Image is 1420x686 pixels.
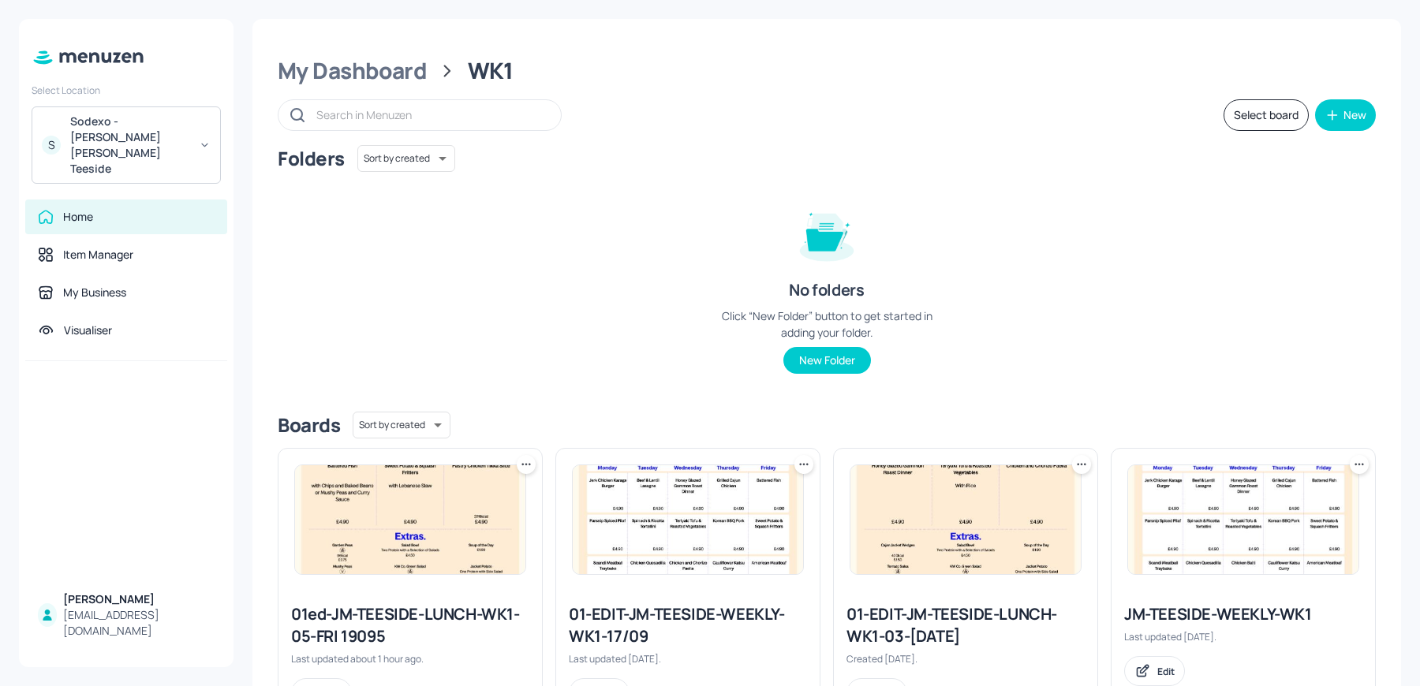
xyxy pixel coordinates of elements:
[569,652,807,665] div: Last updated [DATE].
[569,603,807,647] div: 01-EDIT-JM-TEESIDE-WEEKLY-WK1-17/09
[353,409,450,441] div: Sort by created
[787,194,866,273] img: folder-empty
[850,465,1081,574] img: 2025-09-17-1758099641170k31tyexahlo.jpeg
[63,591,215,607] div: [PERSON_NAME]
[783,347,871,374] button: New Folder
[846,603,1085,647] div: 01-EDIT-JM-TEESIDE-LUNCH-WK1-03-[DATE]
[291,603,529,647] div: 01ed-JM-TEESIDE-LUNCH-WK1-05-FRI 19095
[789,279,864,301] div: No folders
[278,412,340,438] div: Boards
[1124,603,1362,625] div: JM-TEESIDE-WEEKLY-WK1
[295,465,525,574] img: 2025-09-18-1758202254786ail4gxphb.jpeg
[64,322,112,338] div: Visualiser
[1315,99,1376,131] button: New
[63,209,93,225] div: Home
[42,136,61,155] div: S
[708,308,945,341] div: Click “New Folder” button to get started in adding your folder.
[1124,630,1362,643] div: Last updated [DATE].
[573,465,803,574] img: 2025-09-17-1758101127035v9pt4dfz05.jpeg
[357,143,455,174] div: Sort by created
[70,114,189,177] div: Sodexo - [PERSON_NAME] [PERSON_NAME] Teeside
[63,247,133,263] div: Item Manager
[1128,465,1358,574] img: 2025-09-15-17579398326155yveigcnbm4.jpeg
[1224,99,1309,131] button: Select board
[316,103,545,126] input: Search in Menuzen
[63,285,126,300] div: My Business
[278,146,345,171] div: Folders
[468,57,514,85] div: WK1
[278,57,427,85] div: My Dashboard
[1343,110,1366,121] div: New
[846,652,1085,665] div: Created [DATE].
[1157,665,1175,678] div: Edit
[32,84,221,97] div: Select Location
[291,652,529,665] div: Last updated about 1 hour ago.
[63,607,215,639] div: [EMAIL_ADDRESS][DOMAIN_NAME]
